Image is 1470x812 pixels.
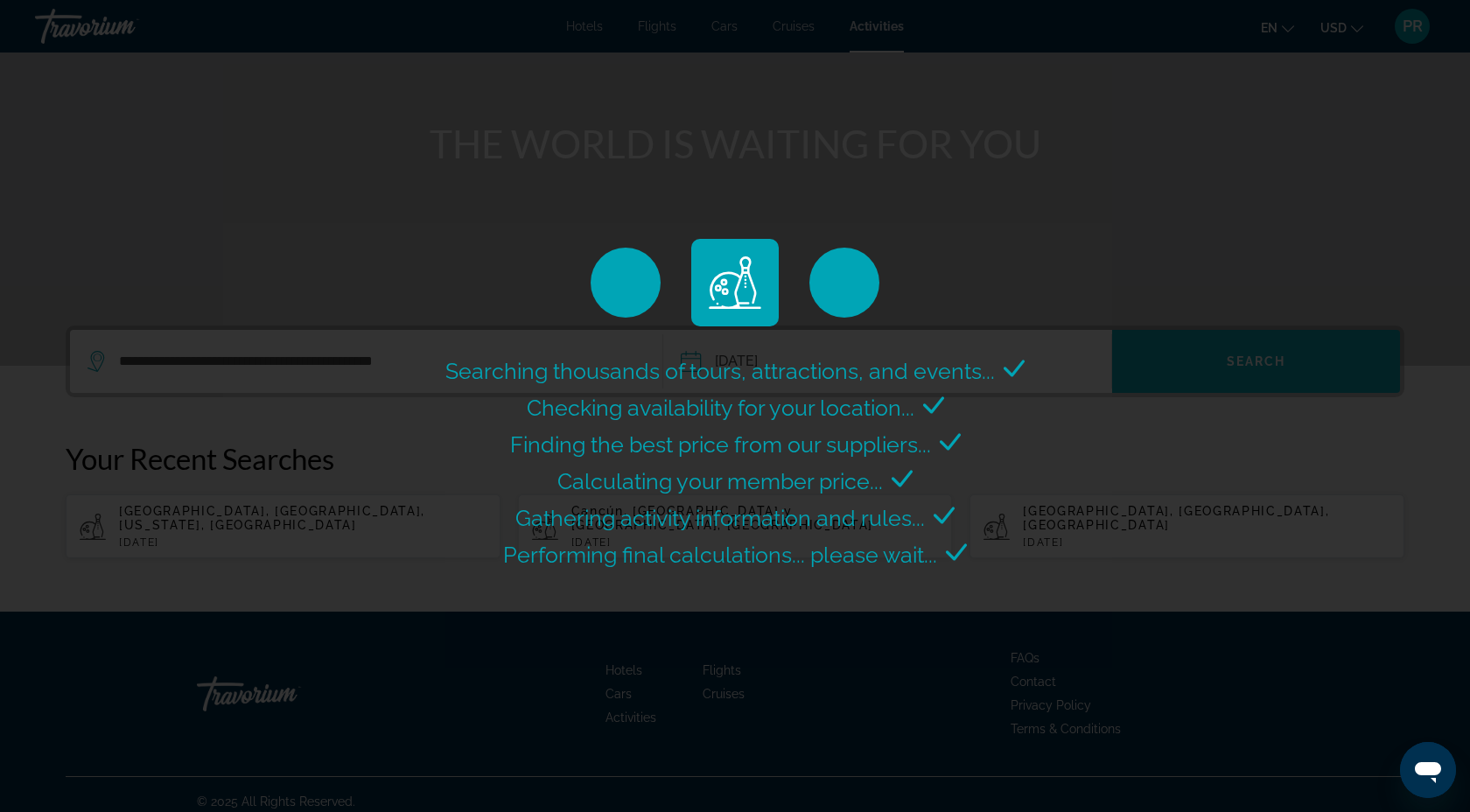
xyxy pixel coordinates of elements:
[1400,742,1456,798] iframe: Button to launch messaging window
[445,358,995,384] span: Searching thousands of tours, attractions, and events...
[503,542,937,568] span: Performing final calculations... please wait...
[515,505,925,531] span: Gathering activity information and rules...
[527,395,914,421] span: Checking availability for your location...
[510,431,931,458] span: Finding the best price from our suppliers...
[557,468,883,494] span: Calculating your member price...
